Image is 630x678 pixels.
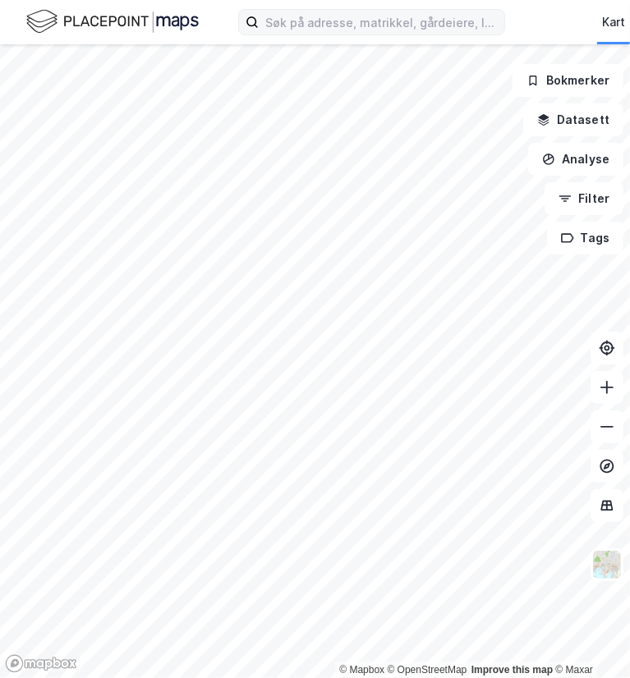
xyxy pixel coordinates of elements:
img: Z [591,549,623,580]
img: logo.f888ab2527a4732fd821a326f86c7f29.svg [26,7,199,36]
button: Bokmerker [513,64,623,97]
div: Kart [602,12,625,32]
iframe: Chat Widget [548,599,630,678]
a: Mapbox [339,664,384,676]
input: Søk på adresse, matrikkel, gårdeiere, leietakere eller personer [259,10,504,34]
a: Mapbox homepage [5,654,77,673]
a: OpenStreetMap [388,664,467,676]
button: Filter [545,182,623,215]
a: Improve this map [471,664,553,676]
div: Kontrollprogram for chat [548,599,630,678]
button: Datasett [523,103,623,136]
button: Tags [547,222,623,254]
button: Analyse [528,143,623,176]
